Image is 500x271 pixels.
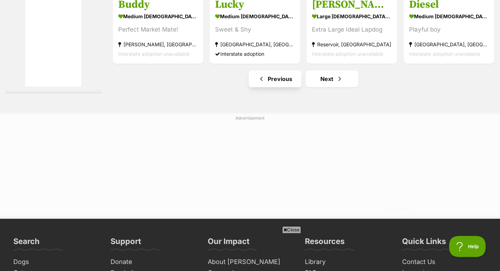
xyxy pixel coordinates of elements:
[111,236,141,250] h3: Support
[112,70,495,87] nav: Pagination
[118,25,198,34] div: Perfect Market Mate!
[122,236,378,267] iframe: Advertisement
[118,50,189,56] span: Interstate adoption unavailable
[282,226,301,233] span: Close
[137,4,223,20] div: STARIA from $54,040 drive away*
[80,124,420,212] iframe: Advertisement
[215,49,295,58] div: Interstate adoption
[13,236,40,250] h3: Search
[249,70,301,87] a: Previous page
[402,236,446,250] h3: Quick Links
[409,11,489,21] strong: medium [DEMOGRAPHIC_DATA] Dog
[51,1,55,5] img: adchoices.png
[118,39,198,49] strong: [PERSON_NAME], [GEOGRAPHIC_DATA]
[409,25,489,34] div: Playful boy
[312,11,392,21] strong: large [DEMOGRAPHIC_DATA] Dog
[312,39,392,49] strong: Reservoir, [GEOGRAPHIC_DATA]
[312,25,392,34] div: Extra Large Ideal Lapdog
[409,39,489,49] strong: [GEOGRAPHIC_DATA], [GEOGRAPHIC_DATA]
[409,50,480,56] span: Interstate adoption unavailable
[449,236,486,257] iframe: Help Scout Beacon - Open
[215,39,295,49] strong: [GEOGRAPHIC_DATA], [GEOGRAPHIC_DATA]
[118,11,198,21] strong: medium [DEMOGRAPHIC_DATA] Dog
[312,50,383,56] span: Interstate adoption unavailable
[215,25,295,34] div: Sweet & Shy
[11,257,101,267] a: Dogs
[108,257,198,267] a: Donate
[215,11,295,21] strong: medium [DEMOGRAPHIC_DATA] Dog
[399,257,489,267] a: Contact Us
[306,70,358,87] a: Next page
[137,22,160,26] div: Learn more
